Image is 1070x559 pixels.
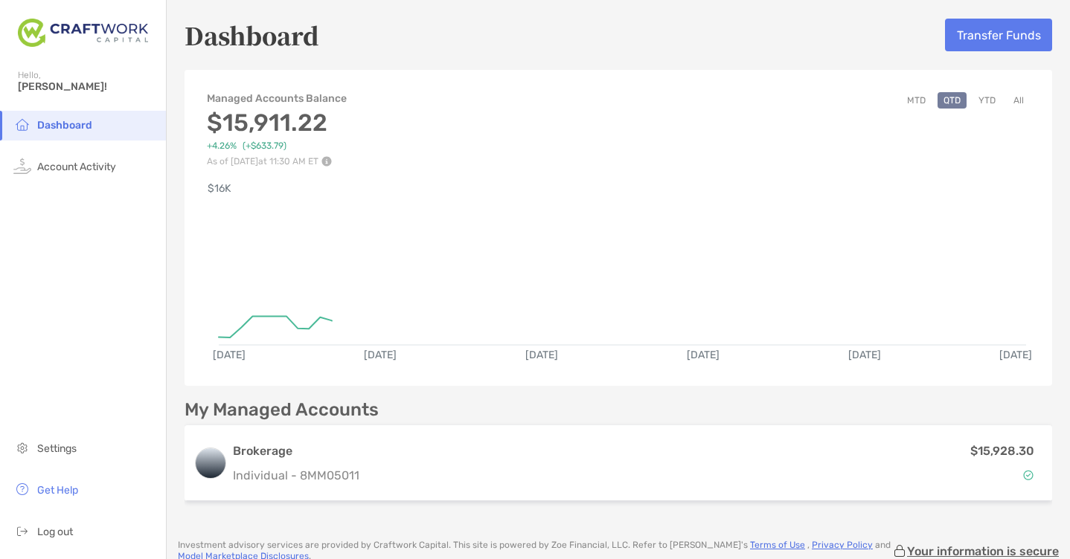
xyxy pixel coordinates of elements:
[750,540,805,550] a: Terms of Use
[213,349,246,361] text: [DATE]
[243,140,286,152] span: ( +$633.79 )
[37,484,78,497] span: Get Help
[973,92,1002,109] button: YTD
[13,480,31,498] img: get-help icon
[37,526,73,538] span: Log out
[1007,92,1030,109] button: All
[37,119,92,132] span: Dashboard
[364,349,397,361] text: [DATE]
[999,349,1032,361] text: [DATE]
[233,466,359,485] p: Individual - 8MM05011
[207,140,237,152] span: +4.26%
[233,442,359,460] h3: Brokerage
[945,19,1052,51] button: Transfer Funds
[13,522,31,540] img: logout icon
[196,448,225,478] img: logo account
[208,182,231,195] text: $16K
[13,115,31,133] img: household icon
[13,439,31,456] img: settings icon
[207,156,348,167] p: As of [DATE] at 11:30 AM ET
[185,18,319,52] h5: Dashboard
[525,349,558,361] text: [DATE]
[1023,470,1034,480] img: Account Status icon
[687,349,720,361] text: [DATE]
[848,349,881,361] text: [DATE]
[37,442,77,455] span: Settings
[207,109,348,137] h3: $15,911.22
[938,92,967,109] button: QTD
[812,540,873,550] a: Privacy Policy
[970,442,1034,460] p: $15,928.30
[321,156,332,167] img: Performance Info
[13,157,31,175] img: activity icon
[37,161,116,173] span: Account Activity
[18,80,157,93] span: [PERSON_NAME]!
[901,92,932,109] button: MTD
[907,544,1059,558] p: Your information is secure
[185,401,379,419] p: My Managed Accounts
[207,92,348,105] h4: Managed Accounts Balance
[18,6,148,59] img: Zoe Logo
